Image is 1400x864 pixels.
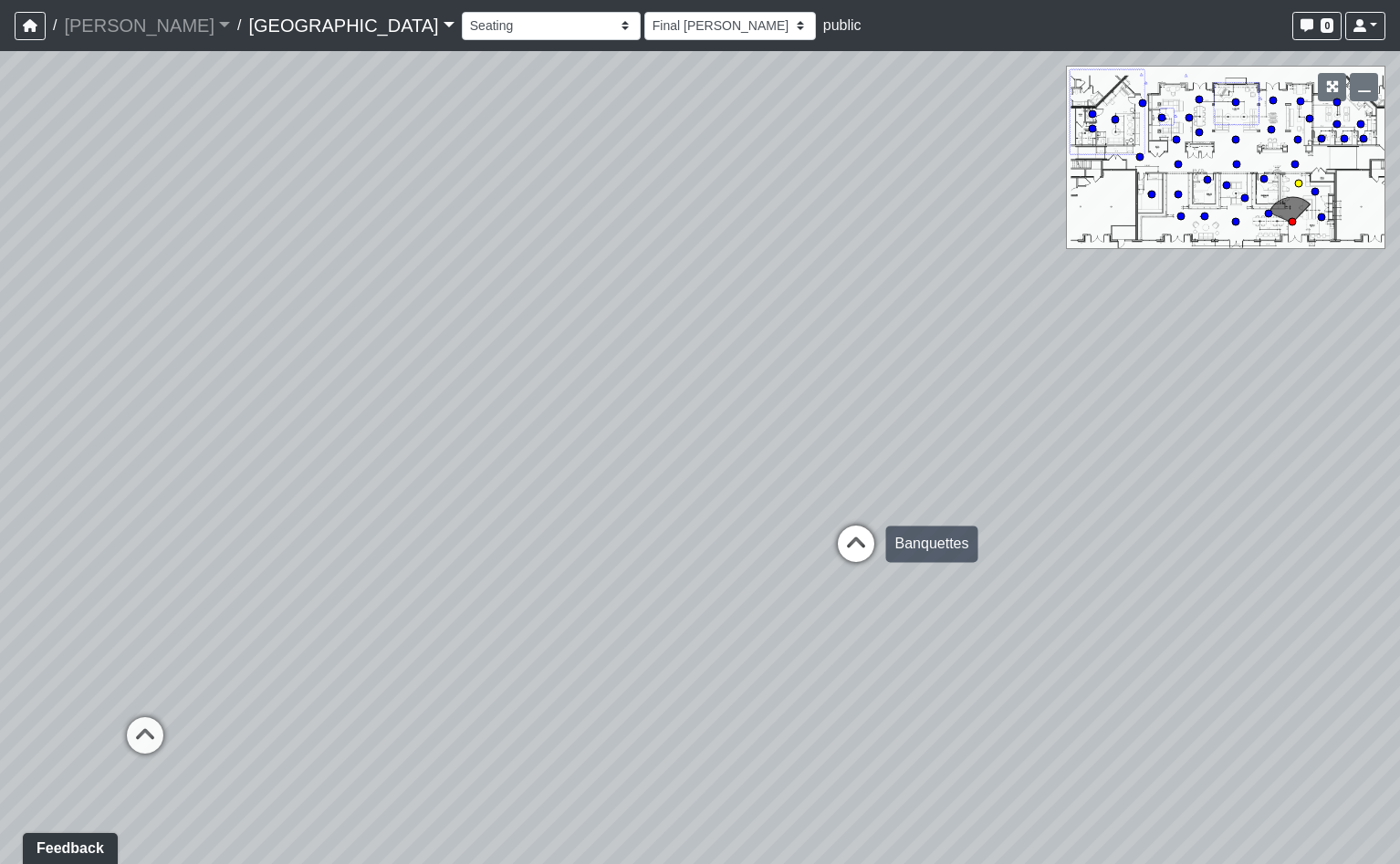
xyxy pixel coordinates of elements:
a: [PERSON_NAME] [64,7,230,44]
span: 0 [1321,18,1333,33]
button: 0 [1292,12,1342,40]
span: public [823,17,862,33]
span: / [46,7,64,44]
a: [GEOGRAPHIC_DATA] [248,7,454,44]
span: / [230,7,248,44]
div: Banquettes [886,526,978,562]
iframe: Ybug feedback widget [14,828,121,864]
